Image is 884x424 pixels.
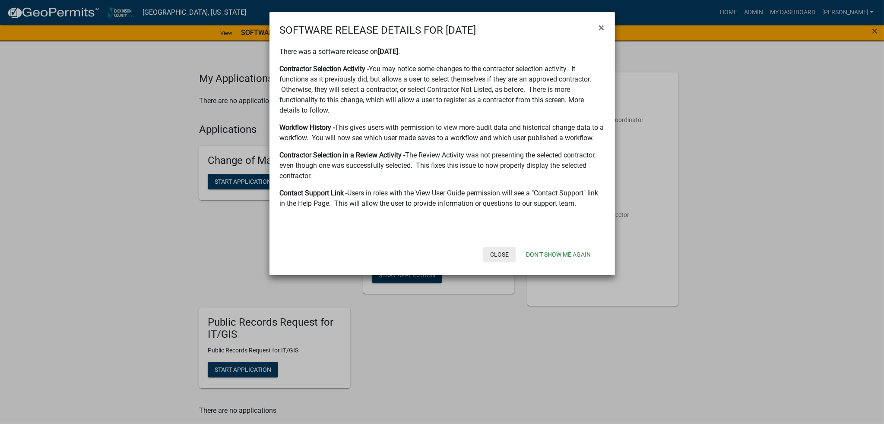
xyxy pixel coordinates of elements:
strong: Contractor Selection in a Review Activity - [280,151,406,159]
p: The Review Activity was not presenting the selected contractor, even though one was successfully ... [280,150,605,181]
strong: Contact Support Link - [280,189,348,197]
p: There was a software release on . [280,47,605,57]
strong: Contractor Selection Activity - [280,65,369,73]
p: Users in roles with the View User Guide permission will see a "Contact Support" link in the Help ... [280,188,605,209]
strong: Workflow History - [280,123,335,132]
h4: SOFTWARE RELEASE DETAILS FOR [DATE] [280,22,476,38]
p: This gives users with permission to view more audit data and historical change data to a workflow... [280,122,605,143]
button: Close [483,247,516,262]
strong: [DATE] [378,47,399,56]
button: Close [592,16,612,40]
button: Don't show me again [519,247,598,262]
p: You may notice some changes to the contractor selection activity. It functions as it previously d... [280,64,605,116]
span: × [599,22,605,34]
